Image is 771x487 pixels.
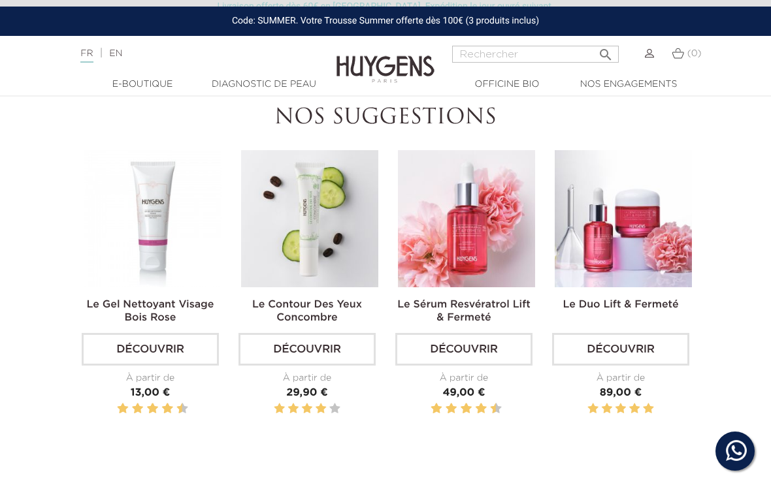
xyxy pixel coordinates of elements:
[159,401,161,417] label: 7
[395,371,533,385] div: À partir de
[164,401,171,417] label: 8
[129,401,131,417] label: 3
[443,401,445,417] label: 3
[336,35,435,85] img: Huygens
[84,150,221,287] img: Le Gel Nettoyant Visage Bois Rose 75ml
[286,388,328,398] span: 29,90 €
[329,401,340,417] label: 5
[448,401,455,417] label: 4
[488,401,490,417] label: 9
[82,106,689,131] h2: Nos suggestions
[238,333,376,366] a: Découvrir
[452,46,619,63] input: Rechercher
[203,78,325,91] a: Diagnostic de peau
[238,371,376,385] div: À partir de
[135,401,141,417] label: 4
[395,333,533,366] a: Découvrir
[252,300,362,323] a: Le Contour Des Yeux Concombre
[493,401,499,417] label: 10
[82,333,219,366] a: Découvrir
[552,333,689,366] a: Découvrir
[150,401,156,417] label: 6
[463,401,470,417] label: 6
[302,401,312,417] label: 3
[588,401,599,417] label: 1
[600,388,642,398] span: 89,00 €
[629,401,640,417] label: 4
[74,46,311,61] div: |
[120,401,126,417] label: 2
[594,42,617,59] button: 
[288,401,299,417] label: 2
[458,401,460,417] label: 5
[687,49,702,58] span: (0)
[478,401,484,417] label: 8
[82,371,219,385] div: À partir de
[568,78,689,91] a: Nos engagements
[397,300,530,323] a: Le Sérum Resvératrol Lift & Fermeté
[433,401,440,417] label: 2
[643,401,653,417] label: 5
[114,401,116,417] label: 1
[274,401,285,417] label: 1
[80,49,93,63] a: FR
[241,150,378,287] img: Le Contour Des Yeux Concombre
[87,300,214,323] a: Le Gel Nettoyant Visage Bois Rose
[446,78,568,91] a: Officine Bio
[552,371,689,385] div: À partir de
[442,388,485,398] span: 49,00 €
[598,43,614,59] i: 
[179,401,186,417] label: 10
[174,401,176,417] label: 9
[144,401,146,417] label: 5
[555,150,692,287] img: Le Duo Lift & Fermeté
[615,401,626,417] label: 3
[109,49,122,58] a: EN
[473,401,475,417] label: 7
[398,150,535,287] img: Le Sérum Resvératrol Lift & Fermeté
[316,401,326,417] label: 4
[131,388,171,398] span: 13,00 €
[428,401,430,417] label: 1
[602,401,612,417] label: 2
[82,78,203,91] a: E-Boutique
[563,300,678,310] a: Le Duo Lift & Fermeté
